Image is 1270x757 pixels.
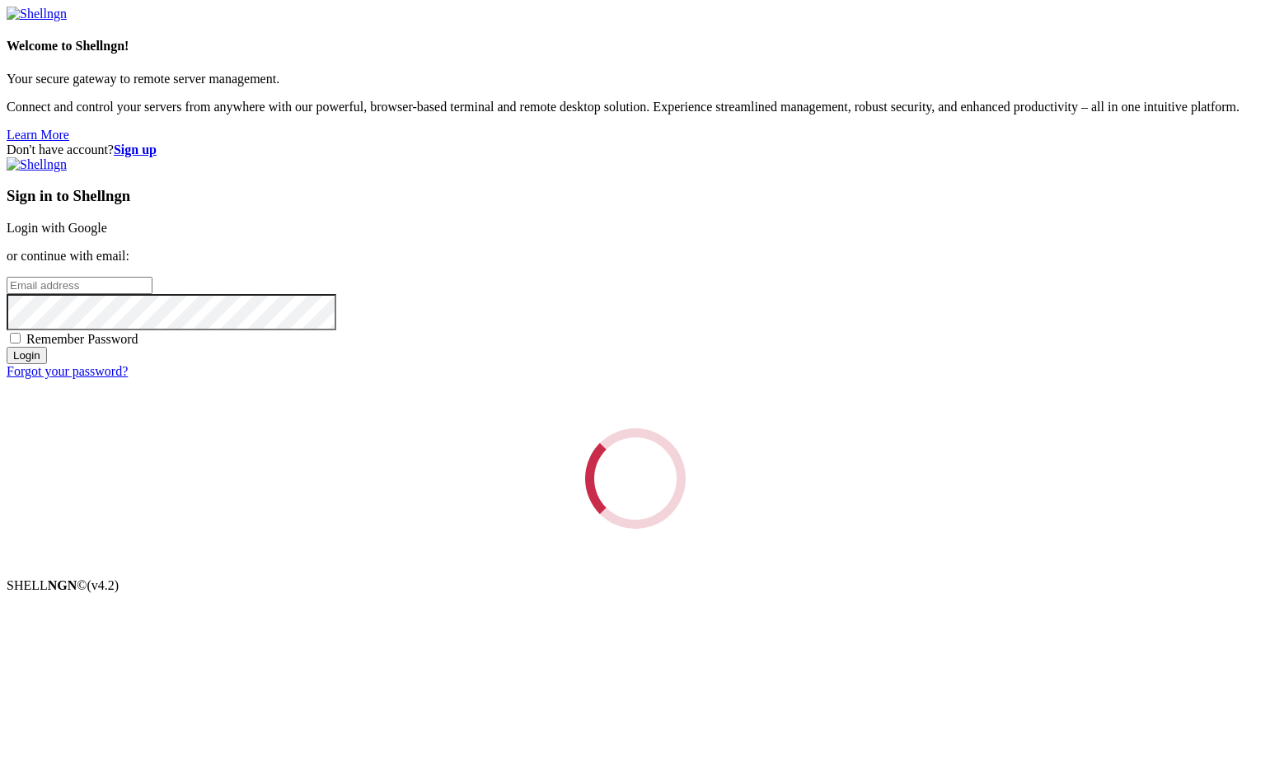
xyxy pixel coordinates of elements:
[10,333,21,343] input: Remember Password
[7,128,69,142] a: Learn More
[7,100,1263,114] p: Connect and control your servers from anywhere with our powerful, browser-based terminal and remo...
[7,187,1263,205] h3: Sign in to Shellngn
[576,420,694,538] div: Loading...
[7,221,107,235] a: Login with Google
[7,277,152,294] input: Email address
[7,143,1263,157] div: Don't have account?
[7,347,47,364] input: Login
[7,7,67,21] img: Shellngn
[26,332,138,346] span: Remember Password
[7,72,1263,86] p: Your secure gateway to remote server management.
[114,143,157,157] a: Sign up
[7,39,1263,54] h4: Welcome to Shellngn!
[48,578,77,592] b: NGN
[7,364,128,378] a: Forgot your password?
[7,249,1263,264] p: or continue with email:
[87,578,120,592] span: 4.2.0
[7,578,119,592] span: SHELL ©
[7,157,67,172] img: Shellngn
